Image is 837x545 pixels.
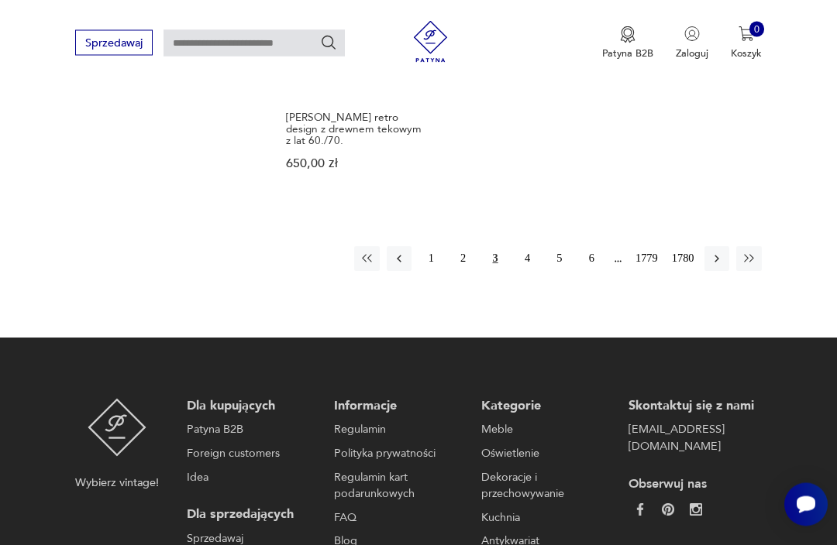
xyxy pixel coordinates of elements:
div: 0 [749,22,765,37]
a: Idea [187,470,313,487]
p: Kategorie [481,399,608,416]
p: Koszyk [731,46,762,60]
button: Patyna B2B [602,26,653,60]
p: Zaloguj [676,46,708,60]
a: Sprzedawaj [75,39,152,49]
img: c2fd9cf7f39615d9d6839a72ae8e59e5.webp [690,504,702,516]
img: Ikonka użytkownika [684,26,700,42]
a: Dekoracje i przechowywanie [481,470,608,503]
p: Obserwuj nas [629,477,755,494]
button: 1 [418,247,443,272]
a: Polityka prywatności [334,446,460,463]
h3: [PERSON_NAME] retro design z drewnem tekowym z lat 60./70. [286,112,425,148]
button: Sprzedawaj [75,30,152,56]
a: Meble [481,422,608,439]
a: Regulamin kart podarunkowych [334,470,460,503]
a: Oświetlenie [481,446,608,463]
button: 1780 [668,247,697,272]
p: Informacje [334,399,460,416]
a: Foreign customers [187,446,313,463]
button: Zaloguj [676,26,708,60]
a: Kuchnia [481,510,608,527]
img: Patyna - sklep z meblami i dekoracjami vintage [405,21,456,63]
p: Skontaktuj się z nami [629,399,755,416]
p: Dla sprzedających [187,507,313,524]
a: Ikona medaluPatyna B2B [602,26,653,60]
p: 650,00 zł [286,159,425,170]
button: 5 [547,247,572,272]
a: Patyna B2B [187,422,313,439]
p: Dla kupujących [187,399,313,416]
a: [EMAIL_ADDRESS][DOMAIN_NAME] [629,422,755,455]
button: 1779 [632,247,661,272]
button: 0Koszyk [731,26,762,60]
img: da9060093f698e4c3cedc1453eec5031.webp [634,504,646,516]
p: Patyna B2B [602,46,653,60]
img: Patyna - sklep z meblami i dekoracjami vintage [88,399,147,458]
p: Wybierz vintage! [75,475,159,492]
a: FAQ [334,510,460,527]
button: 6 [579,247,604,272]
iframe: Smartsupp widget button [784,483,828,526]
button: Szukaj [320,34,337,51]
button: 2 [451,247,476,272]
img: Ikona medalu [620,26,635,43]
img: 37d27d81a828e637adc9f9cb2e3d3a8a.webp [662,504,674,516]
button: 3 [483,247,508,272]
a: Regulamin [334,422,460,439]
img: Ikona koszyka [739,26,754,42]
button: 4 [515,247,539,272]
